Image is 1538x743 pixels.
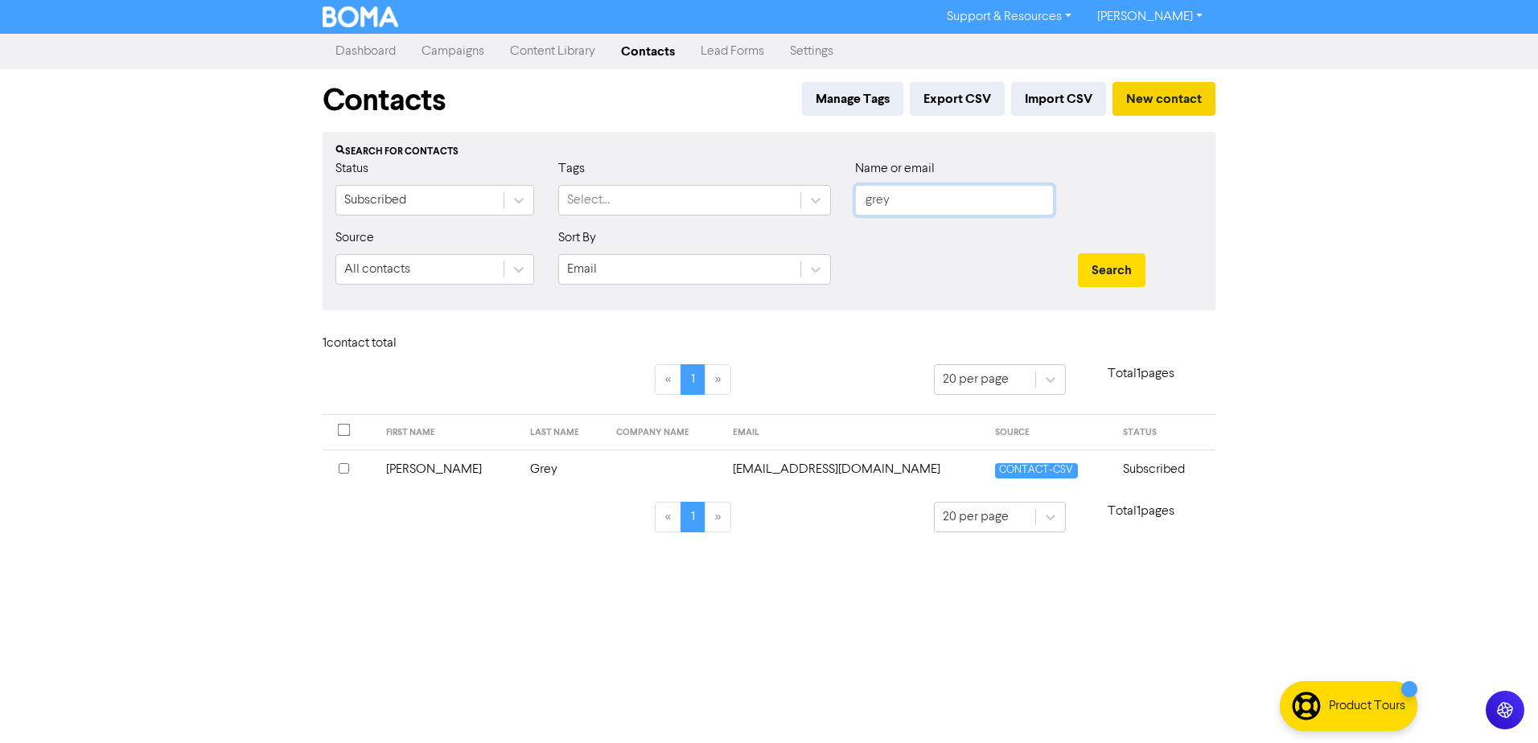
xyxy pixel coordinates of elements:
[1113,449,1215,489] td: Subscribed
[688,35,777,68] a: Lead Forms
[995,463,1077,478] span: CONTACT-CSV
[323,336,451,351] h6: 1 contact total
[1066,364,1215,384] p: Total 1 pages
[558,228,596,248] label: Sort By
[723,449,986,489] td: msg621@live.com.au
[1112,82,1215,116] button: New contact
[910,82,1005,116] button: Export CSV
[567,191,610,210] div: Select...
[323,6,398,27] img: BOMA Logo
[943,507,1009,527] div: 20 per page
[777,35,846,68] a: Settings
[558,159,585,179] label: Tags
[681,502,705,532] a: Page 1 is your current page
[335,159,368,179] label: Status
[567,260,597,279] div: Email
[607,415,723,450] th: COMPANY NAME
[323,82,446,119] h1: Contacts
[1078,253,1145,287] button: Search
[520,449,607,489] td: Grey
[376,449,521,489] td: [PERSON_NAME]
[335,228,374,248] label: Source
[855,159,935,179] label: Name or email
[1066,502,1215,521] p: Total 1 pages
[409,35,497,68] a: Campaigns
[943,370,1009,389] div: 20 per page
[497,35,608,68] a: Content Library
[1011,82,1106,116] button: Import CSV
[376,415,521,450] th: FIRST NAME
[608,35,688,68] a: Contacts
[323,35,409,68] a: Dashboard
[344,260,410,279] div: All contacts
[934,4,1084,30] a: Support & Resources
[520,415,607,450] th: LAST NAME
[723,415,986,450] th: EMAIL
[1084,4,1215,30] a: [PERSON_NAME]
[335,145,1203,159] div: Search for contacts
[1458,666,1538,743] iframe: Chat Widget
[985,415,1113,450] th: SOURCE
[1113,415,1215,450] th: STATUS
[802,82,903,116] button: Manage Tags
[681,364,705,395] a: Page 1 is your current page
[344,191,406,210] div: Subscribed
